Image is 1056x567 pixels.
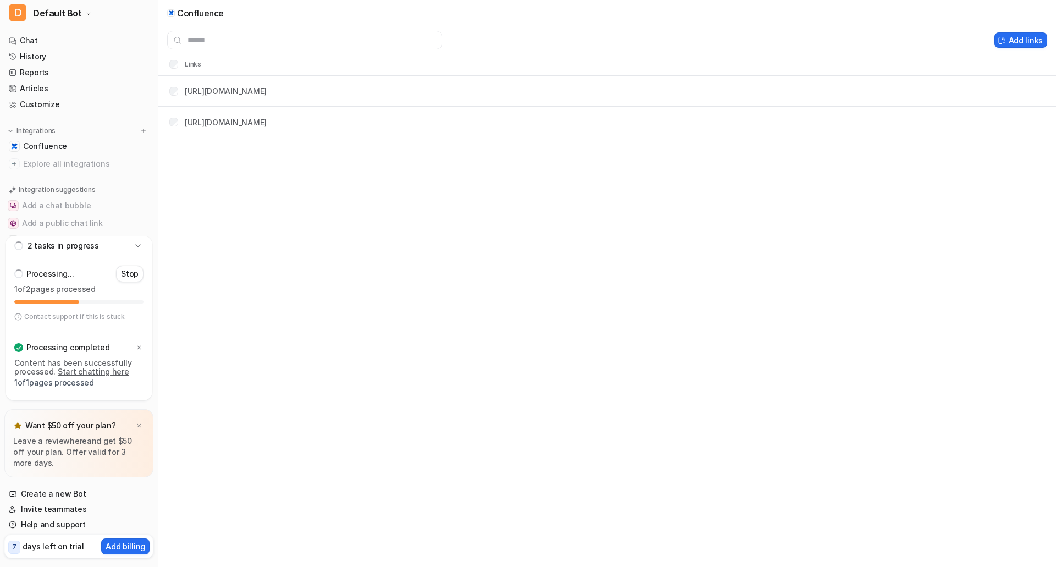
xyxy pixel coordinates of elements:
[169,10,174,15] img: confluence icon
[12,542,16,552] p: 7
[136,422,142,430] img: x
[14,378,144,387] p: 1 of 1 pages processed
[185,86,267,96] a: [URL][DOMAIN_NAME]
[14,359,144,376] p: Content has been successfully processed.
[161,58,202,71] th: Links
[4,232,153,250] button: Add to SlackAdd to Slack
[10,202,16,209] img: Add a chat bubble
[116,266,144,282] button: Stop
[23,141,67,152] span: Confluence
[58,367,129,376] a: Start chatting here
[9,4,26,21] span: D
[13,421,22,430] img: star
[4,49,153,64] a: History
[11,143,18,150] img: Confluence
[25,420,116,431] p: Want $50 off your plan?
[4,65,153,80] a: Reports
[177,8,224,19] p: Confluence
[70,436,87,445] a: here
[994,32,1047,48] button: Add links
[4,486,153,502] a: Create a new Bot
[24,312,126,321] p: Contact support if this is stuck.
[4,139,153,154] a: ConfluenceConfluence
[4,517,153,532] a: Help and support
[26,268,74,279] p: Processing...
[7,127,14,135] img: expand menu
[23,541,84,552] p: days left on trial
[4,97,153,112] a: Customize
[13,436,145,469] p: Leave a review and get $50 off your plan. Offer valid for 3 more days.
[19,185,95,195] p: Integration suggestions
[10,220,16,227] img: Add a public chat link
[4,125,59,136] button: Integrations
[4,81,153,96] a: Articles
[9,158,20,169] img: explore all integrations
[14,285,144,294] p: 1 of 2 pages processed
[106,541,145,552] p: Add billing
[4,156,153,172] a: Explore all integrations
[16,126,56,135] p: Integrations
[185,118,267,127] a: [URL][DOMAIN_NAME]
[26,342,109,353] p: Processing completed
[23,155,149,173] span: Explore all integrations
[28,240,99,251] p: 2 tasks in progress
[33,5,82,21] span: Default Bot
[101,538,150,554] button: Add billing
[4,214,153,232] button: Add a public chat linkAdd a public chat link
[4,197,153,214] button: Add a chat bubbleAdd a chat bubble
[4,502,153,517] a: Invite teammates
[140,127,147,135] img: menu_add.svg
[4,33,153,48] a: Chat
[121,268,139,279] p: Stop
